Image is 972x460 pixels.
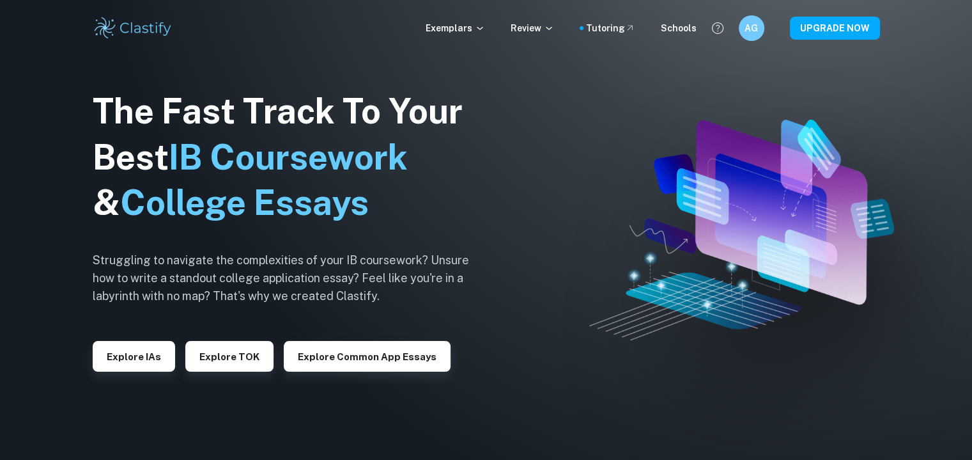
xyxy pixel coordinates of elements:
[93,350,175,362] a: Explore IAs
[93,341,175,372] button: Explore IAs
[739,15,764,41] button: AG
[284,341,451,372] button: Explore Common App essays
[511,21,554,35] p: Review
[120,182,369,223] span: College Essays
[185,341,274,372] button: Explore TOK
[284,350,451,362] a: Explore Common App essays
[185,350,274,362] a: Explore TOK
[790,17,880,40] button: UPGRADE NOW
[589,120,894,340] img: Clastify hero
[426,21,485,35] p: Exemplars
[169,137,408,177] span: IB Coursework
[707,17,729,39] button: Help and Feedback
[93,251,489,305] h6: Struggling to navigate the complexities of your IB coursework? Unsure how to write a standout col...
[661,21,697,35] a: Schools
[93,15,174,41] img: Clastify logo
[93,88,489,226] h1: The Fast Track To Your Best &
[744,21,759,35] h6: AG
[586,21,635,35] a: Tutoring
